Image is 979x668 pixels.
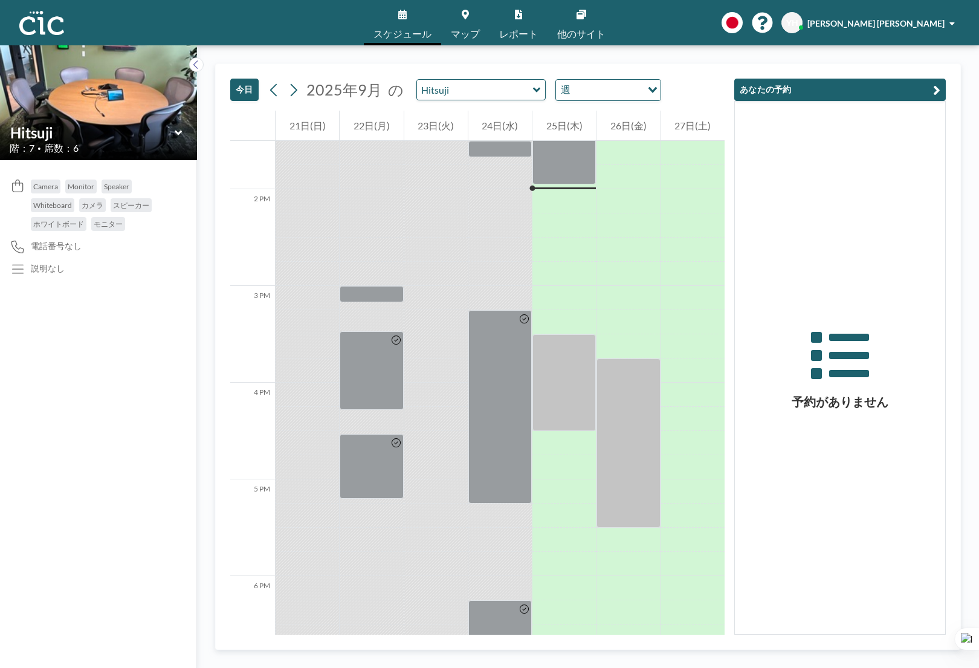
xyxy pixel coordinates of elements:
[388,80,404,99] span: の
[31,263,65,274] div: 説明なし
[33,219,84,229] span: ホワイトボード
[33,201,72,210] span: Whiteboard
[574,82,641,98] input: Search for option
[557,29,606,39] span: 他のサイト
[113,201,149,210] span: スピーカー
[104,182,129,191] span: Speaker
[230,286,275,383] div: 3 PM
[373,29,431,39] span: スケジュール
[306,80,382,99] span: 2025年9月
[37,144,41,152] span: •
[499,29,538,39] span: レポート
[558,82,573,98] span: 週
[807,18,945,28] span: [PERSON_NAME] [PERSON_NAME]
[230,92,275,189] div: 1 PM
[451,29,480,39] span: マップ
[82,201,103,210] span: カメラ
[468,111,532,141] div: 24日(水)
[230,189,275,286] div: 2 PM
[417,80,533,100] input: Hitsuji
[556,80,661,100] div: Search for option
[340,111,403,141] div: 22日(月)
[661,111,725,141] div: 27日(土)
[230,479,275,576] div: 5 PM
[10,142,34,154] span: 階：7
[532,111,596,141] div: 25日(木)
[734,79,946,101] button: あなたの予約
[276,111,339,141] div: 21日(日)
[94,219,123,229] span: モニター
[596,111,660,141] div: 26日(金)
[19,11,64,35] img: organization-logo
[31,241,82,251] span: 電話番号なし
[68,182,94,191] span: Monitor
[230,383,275,479] div: 4 PM
[230,79,259,101] button: 今日
[44,142,79,154] span: 席数：6
[786,18,798,28] span: YH
[33,182,58,191] span: Camera
[735,394,945,409] h3: 予約がありません
[404,111,468,141] div: 23日(火)
[10,124,175,141] input: Hitsuji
